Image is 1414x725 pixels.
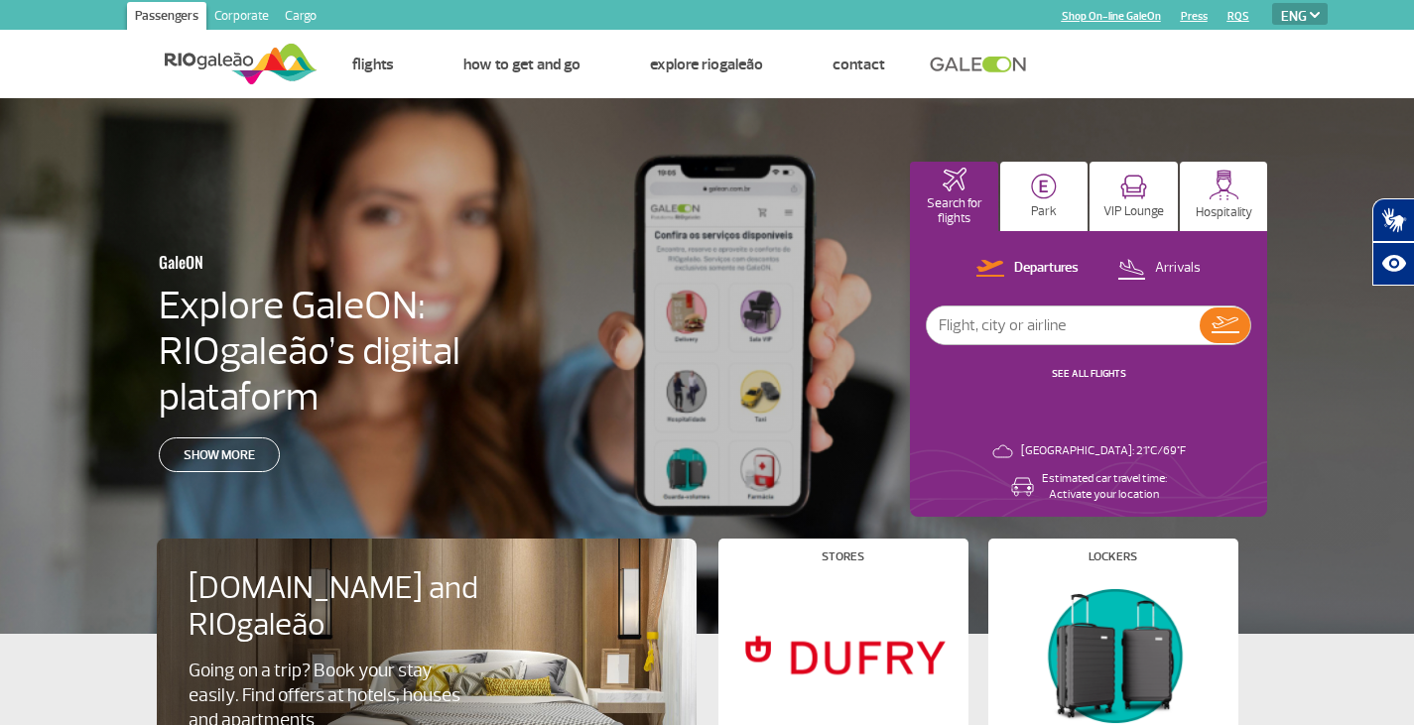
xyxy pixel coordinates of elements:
h4: Lockers [1089,551,1137,562]
a: Corporate [206,2,277,34]
img: hospitality.svg [1209,170,1239,200]
button: Hospitality [1180,162,1268,231]
a: RQS [1227,10,1249,23]
button: VIP Lounge [1090,162,1178,231]
a: Flights [352,55,394,74]
a: Cargo [277,2,324,34]
img: vipRoom.svg [1120,175,1147,199]
button: Abrir tradutor de língua de sinais. [1372,198,1414,242]
p: Park [1031,204,1057,219]
p: Hospitality [1196,205,1252,220]
button: Abrir recursos assistivos. [1372,242,1414,286]
h4: Explore GaleON: RIOgaleão’s digital plataform [159,283,587,420]
p: Arrivals [1155,259,1201,278]
button: SEE ALL FLIGHTS [1046,366,1132,382]
button: Departures [970,256,1085,282]
h4: [DOMAIN_NAME] and RIOgaleão [189,570,504,644]
p: Departures [1014,259,1079,278]
div: Plugin de acessibilidade da Hand Talk. [1372,198,1414,286]
a: How to get and go [463,55,580,74]
h3: GaleON [159,241,490,283]
p: [GEOGRAPHIC_DATA]: 21°C/69°F [1021,443,1186,459]
p: Estimated car travel time: Activate your location [1042,471,1167,503]
a: Passengers [127,2,206,34]
a: Shop On-line GaleOn [1062,10,1161,23]
p: VIP Lounge [1103,204,1164,219]
a: Press [1181,10,1208,23]
img: carParkingHome.svg [1031,174,1057,199]
button: Arrivals [1111,256,1207,282]
p: Search for flights [920,196,988,226]
h4: Stores [822,551,864,562]
button: Park [1000,162,1089,231]
img: airplaneHomeActive.svg [943,168,966,191]
a: Show more [159,437,280,472]
button: Search for flights [910,162,998,231]
a: SEE ALL FLIGHTS [1052,367,1126,380]
a: Contact [833,55,885,74]
input: Flight, city or airline [927,306,1200,344]
a: Explore RIOgaleão [650,55,763,74]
